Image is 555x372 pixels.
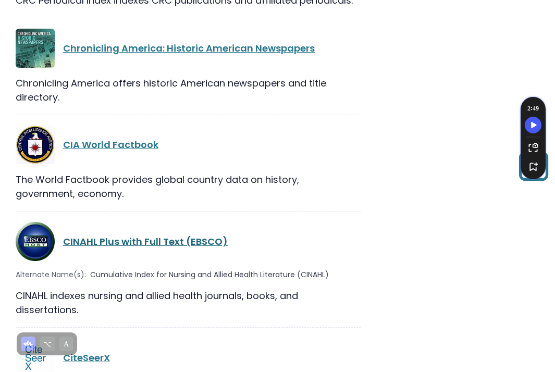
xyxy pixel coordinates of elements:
[90,269,329,280] span: Cumulative Index for Nursing and Allied Health Literature (CINAHL)
[63,235,228,248] a: CINAHL Plus with Full Text (EBSCO)
[16,172,361,201] div: The World Factbook provides global country data on history, government, economy.
[515,156,552,176] a: Back to Top
[16,269,86,280] span: Alternate Name(s):
[16,76,361,104] div: Chronicling America offers historic American newspapers and title directory.
[16,289,361,317] div: CINAHL indexes nursing and allied health journals, books, and dissertations.
[63,138,158,151] a: CIA World Factbook
[63,42,315,55] a: Chronicling America: Historic American Newspapers
[63,351,110,364] a: CiteSeerX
